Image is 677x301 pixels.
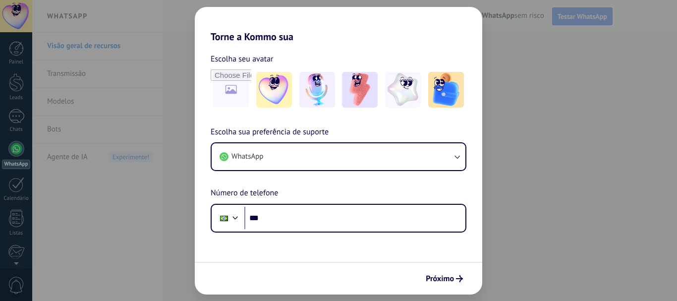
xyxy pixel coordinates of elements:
[195,7,482,43] h2: Torne a Kommo sua
[231,152,263,162] span: WhatsApp
[211,53,274,65] span: Escolha seu avatar
[212,143,465,170] button: WhatsApp
[256,72,292,108] img: -1.jpeg
[211,187,278,200] span: Número de telefone
[211,126,329,139] span: Escolha sua preferência de suporte
[426,275,454,282] span: Próximo
[215,208,233,229] div: Brazil: + 55
[421,270,467,287] button: Próximo
[342,72,378,108] img: -3.jpeg
[299,72,335,108] img: -2.jpeg
[385,72,421,108] img: -4.jpeg
[428,72,464,108] img: -5.jpeg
